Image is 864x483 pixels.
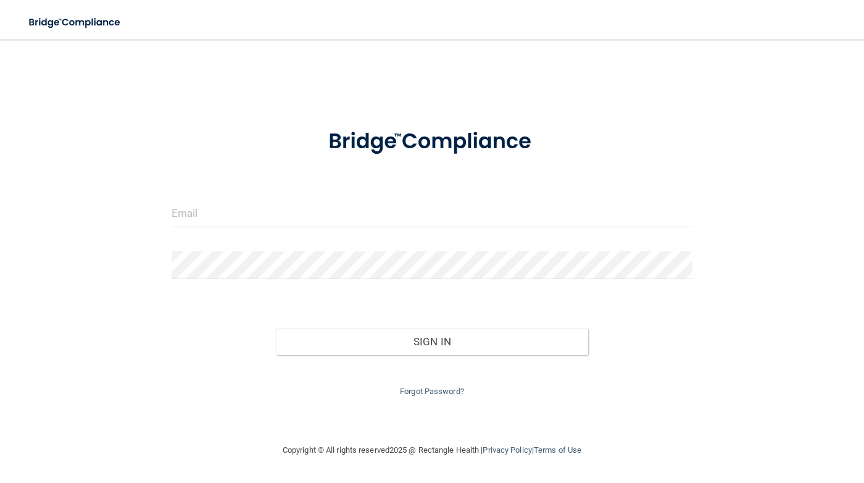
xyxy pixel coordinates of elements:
[483,445,531,455] a: Privacy Policy
[306,114,557,170] img: bridge_compliance_login_screen.278c3ca4.svg
[19,10,132,35] img: bridge_compliance_login_screen.278c3ca4.svg
[207,430,657,470] div: Copyright © All rights reserved 2025 @ Rectangle Health | |
[534,445,581,455] a: Terms of Use
[276,328,589,355] button: Sign In
[172,199,693,227] input: Email
[400,387,464,396] a: Forgot Password?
